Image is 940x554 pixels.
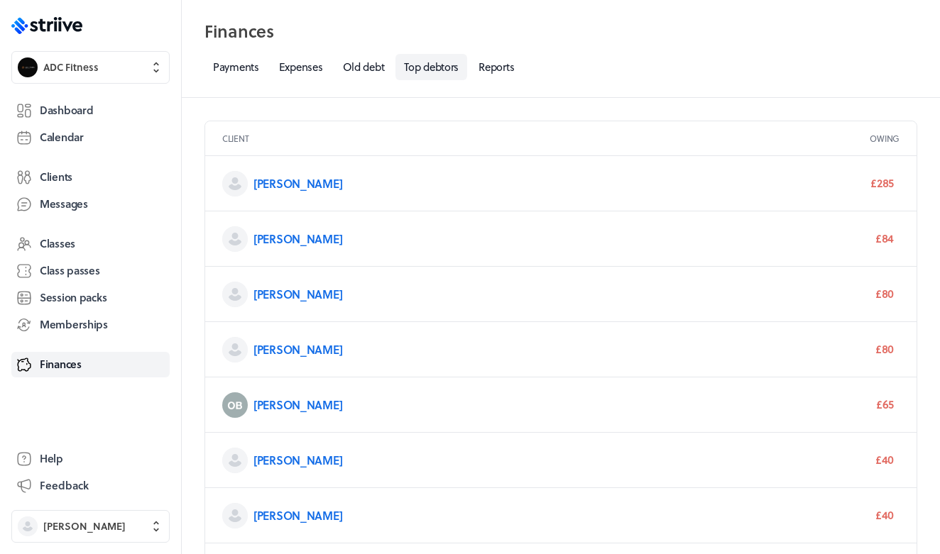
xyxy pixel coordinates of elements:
div: £285 [870,175,894,191]
span: [PERSON_NAME] [43,519,126,533]
span: Calendar [40,130,84,145]
p: Owing [628,133,900,144]
a: Old debt [334,54,393,80]
nav: Tabs [204,54,917,80]
span: Finances [40,357,82,372]
button: Feedback [11,473,170,499]
h2: Finances [204,17,917,45]
span: Session packs [40,290,106,305]
a: Top debtors [395,54,467,80]
div: £40 [875,507,894,523]
div: £80 [875,286,894,301]
a: Finances [11,352,170,377]
div: £40 [875,452,894,467]
a: Payments [204,54,268,80]
a: [PERSON_NAME] [253,175,342,192]
span: Class passes [40,263,100,278]
a: [PERSON_NAME] [253,397,342,413]
a: Messages [11,192,170,217]
a: Clients [11,165,170,190]
div: £84 [875,231,894,246]
div: £65 [876,397,894,412]
a: Calendar [11,125,170,150]
a: [PERSON_NAME] [253,452,342,468]
button: ADC FitnessADC Fitness [11,51,170,84]
a: [PERSON_NAME] [253,507,342,523]
a: [PERSON_NAME] [253,341,342,358]
span: Dashboard [40,103,93,118]
div: £80 [875,341,894,357]
a: Expenses [270,54,332,80]
span: Messages [40,196,88,211]
a: [PERSON_NAME] [253,231,342,247]
a: Reports [470,54,523,80]
a: Session packs [11,285,170,311]
span: Clients [40,170,72,184]
span: Memberships [40,317,108,332]
a: Help [11,446,170,472]
span: Feedback [40,478,89,493]
button: [PERSON_NAME] [11,510,170,543]
img: ADC Fitness [18,57,38,77]
a: [PERSON_NAME] [253,286,342,302]
span: ADC Fitness [43,60,99,74]
iframe: gist-messenger-bubble-iframe [899,513,933,547]
a: Memberships [11,312,170,338]
p: Client [222,133,623,144]
a: Dashboard [11,98,170,123]
img: Olivia Bramwell [222,392,248,418]
span: Classes [40,236,75,251]
a: Classes [11,231,170,257]
a: Class passes [11,258,170,284]
span: Help [40,451,63,466]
